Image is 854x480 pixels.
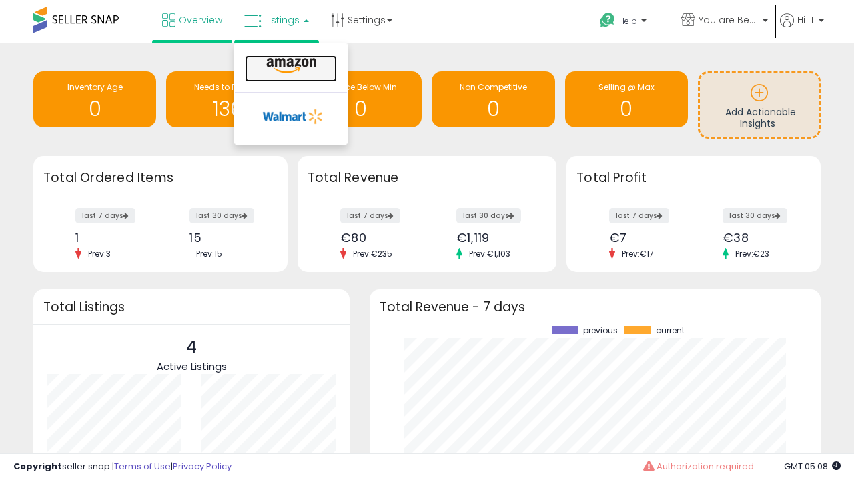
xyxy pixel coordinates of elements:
div: €38 [723,231,797,245]
span: Active Listings [157,359,227,373]
strong: Copyright [13,460,62,473]
span: Hi IT [797,13,815,27]
a: Privacy Policy [173,460,232,473]
a: Terms of Use [114,460,171,473]
h1: 136 [173,98,282,120]
a: Add Actionable Insights [700,73,819,137]
h1: 0 [40,98,149,120]
span: Overview [179,13,222,27]
div: 15 [189,231,264,245]
span: Listings [265,13,300,27]
span: Prev: €17 [615,248,661,259]
label: last 30 days [456,208,521,223]
h3: Total Listings [43,302,340,312]
a: Inventory Age 0 [33,71,156,127]
span: Add Actionable Insights [725,105,796,131]
span: Prev: €1,103 [462,248,517,259]
p: 4 [157,335,227,360]
label: last 30 days [723,208,787,223]
label: last 7 days [340,208,400,223]
h3: Total Revenue - 7 days [380,302,811,312]
div: €7 [609,231,684,245]
span: Prev: 15 [189,248,229,259]
a: Non Competitive 0 [432,71,554,127]
span: Prev: €23 [729,248,776,259]
span: 2025-08-18 05:08 GMT [784,460,841,473]
div: €1,119 [456,231,533,245]
span: Inventory Age [67,81,123,93]
span: Needs to Reprice [194,81,262,93]
h1: 0 [572,98,681,120]
a: Help [589,2,669,43]
label: last 7 days [609,208,669,223]
a: BB Price Below Min 0 [299,71,422,127]
h1: 0 [438,98,548,120]
span: Selling @ Max [598,81,655,93]
span: Prev: 3 [81,248,117,259]
h3: Total Ordered Items [43,169,278,187]
span: Prev: €235 [346,248,399,259]
h3: Total Revenue [308,169,546,187]
div: €80 [340,231,417,245]
span: current [656,326,685,335]
h3: Total Profit [576,169,811,187]
span: BB Price Below Min [324,81,397,93]
div: seller snap | | [13,461,232,473]
a: Hi IT [780,13,824,43]
i: Get Help [599,12,616,29]
a: Selling @ Max 0 [565,71,688,127]
span: Help [619,15,637,27]
h1: 0 [306,98,415,120]
label: last 7 days [75,208,135,223]
span: You are Beautiful (IT) [699,13,759,27]
span: Non Competitive [460,81,527,93]
span: previous [583,326,618,335]
a: Needs to Reprice 136 [166,71,289,127]
label: last 30 days [189,208,254,223]
div: 1 [75,231,150,245]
